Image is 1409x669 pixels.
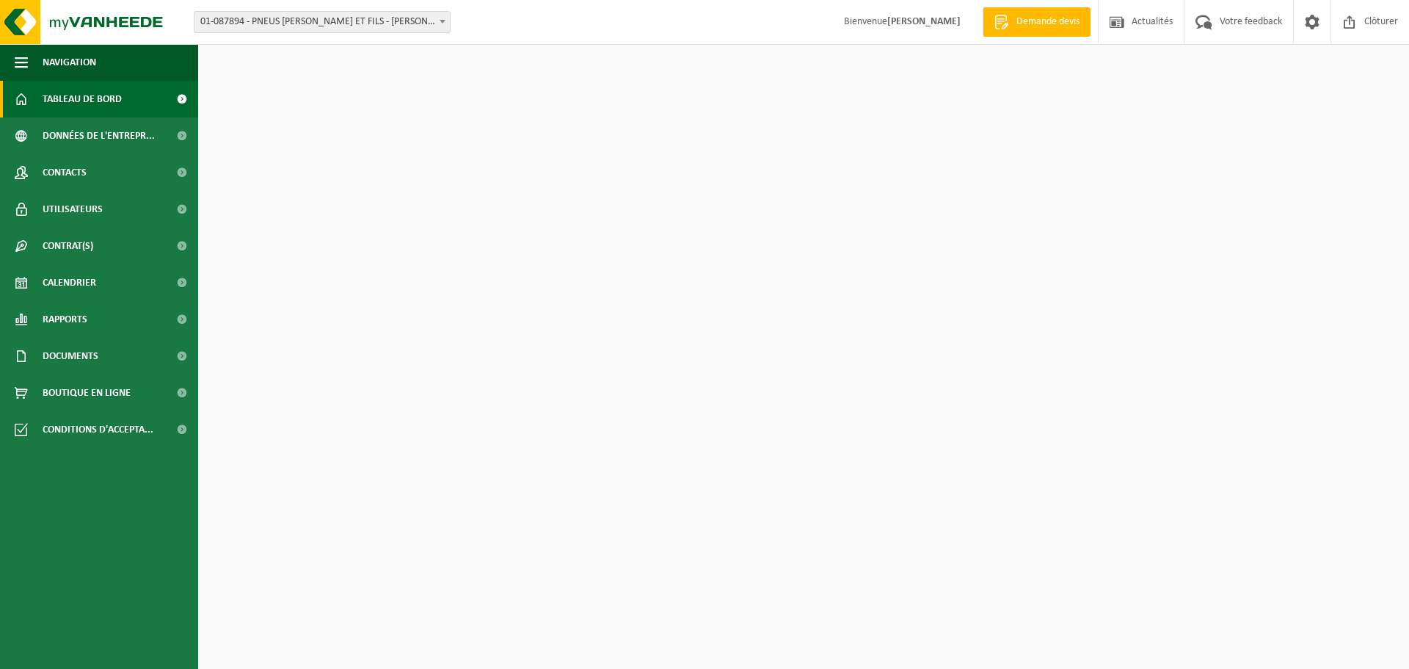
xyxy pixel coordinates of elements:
span: Données de l'entrepr... [43,117,155,154]
span: Calendrier [43,264,96,301]
span: Demande devis [1013,15,1083,29]
span: Utilisateurs [43,191,103,228]
span: Boutique en ligne [43,375,131,411]
span: Contrat(s) [43,228,93,264]
span: Documents [43,338,98,375]
span: Navigation [43,44,96,81]
span: Rapports [43,301,87,338]
strong: [PERSON_NAME] [887,16,961,27]
a: Demande devis [983,7,1091,37]
span: Tableau de bord [43,81,122,117]
span: 01-087894 - PNEUS ALBERT FERON ET FILS - VAUX-SUR-SÛRE [194,12,450,32]
span: 01-087894 - PNEUS ALBERT FERON ET FILS - VAUX-SUR-SÛRE [194,11,451,33]
span: Conditions d'accepta... [43,411,153,448]
span: Contacts [43,154,87,191]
